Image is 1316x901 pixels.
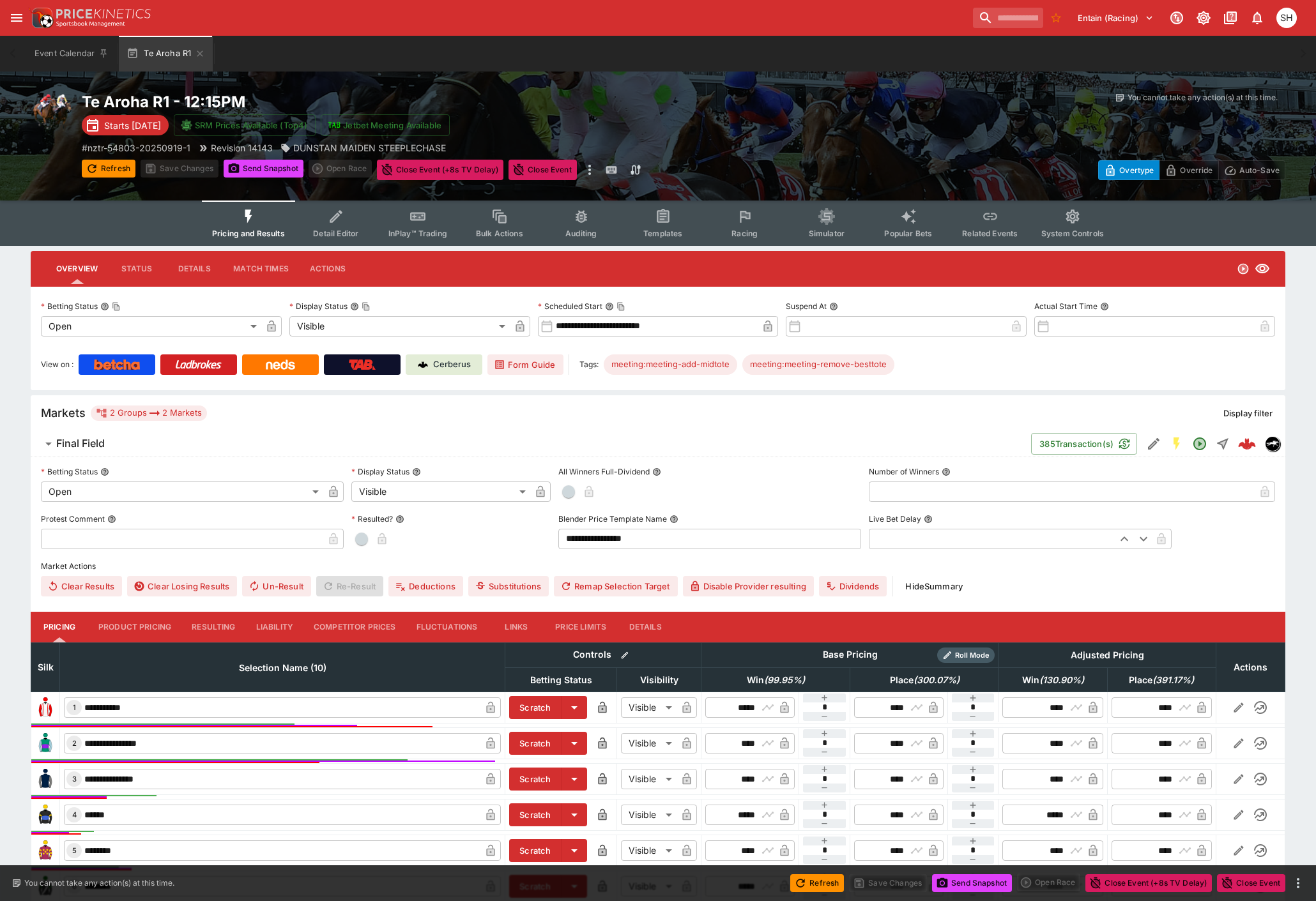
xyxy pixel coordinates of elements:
[96,405,202,421] div: 2 Groups 2 Markets
[1008,672,1098,688] span: Win(130.90%)
[869,466,939,477] p: Number of Winners
[406,354,482,375] a: Cerberus
[809,229,845,238] span: Simulator
[604,354,737,375] div: Betting Target: cerberus
[108,254,165,284] button: Status
[764,672,805,688] em: ( 99.95 %)
[616,647,633,663] button: Bulk edit
[742,354,894,375] div: Betting Target: cerberus
[5,6,28,29] button: open drawer
[1192,436,1207,451] svg: Open
[558,466,650,477] p: All Winners Full-Dividend
[1165,6,1188,29] button: Connected to PK
[509,839,562,862] button: Scratch
[1237,262,1250,275] svg: Open
[28,5,54,31] img: PriceKinetics Logo
[1098,160,1285,180] div: Start From
[558,513,667,524] p: Blender Price Template Name
[1290,875,1306,891] button: more
[299,254,356,284] button: Actions
[1031,433,1137,455] button: 385Transaction(s)
[950,650,995,661] span: Roll Mode
[280,141,446,155] div: DUNSTAN MAIDEN STEEPLECHASE
[652,467,661,476] button: All Winners Full-Dividend
[1216,403,1280,423] button: Display filter
[545,612,616,642] button: Price Limits
[41,557,1275,576] label: Market Actions
[1142,432,1165,455] button: Edit Detail
[509,732,562,755] button: Scratch
[1180,163,1213,177] p: Override
[1218,160,1285,180] button: Auto-Save
[41,405,86,420] h5: Markets
[476,229,523,238] span: Bulk Actions
[127,576,237,596] button: Clear Losing Results
[1128,92,1278,103] p: You cannot take any action(s) at this time.
[223,254,299,284] button: Match Times
[289,301,348,312] p: Display Status
[88,612,181,642] button: Product Pricing
[1115,672,1208,688] span: Place(391.17%)
[683,576,814,596] button: Disable Provider resulting
[82,92,684,112] h2: Copy To Clipboard
[621,805,677,825] div: Visible
[212,229,285,238] span: Pricing and Results
[70,703,79,712] span: 1
[388,229,447,238] span: InPlay™ Trading
[406,612,488,642] button: Fluctuations
[1192,6,1215,29] button: Toggle light/dark mode
[351,466,409,477] p: Display Status
[932,874,1012,892] button: Send Snapshot
[41,576,122,596] button: Clear Results
[56,21,125,27] img: Sportsbook Management
[1188,432,1211,455] button: Open
[82,141,190,155] p: Copy To Clipboard
[604,358,737,371] span: meeting:meeting-add-midtote
[621,840,677,861] div: Visible
[509,803,562,826] button: Scratch
[538,301,602,312] p: Scheduled Start
[1039,672,1084,688] em: ( 130.90 %)
[112,302,121,311] button: Copy To Clipboard
[70,775,79,784] span: 3
[328,119,340,132] img: jetbet-logo.svg
[509,160,577,180] button: Close Event
[175,360,222,370] img: Ladbrokes
[313,229,358,238] span: Detail Editor
[293,141,446,155] p: DUNSTAN MAIDEN STEEPLECHASE
[316,576,383,596] span: Re-Result
[786,301,827,312] p: Suspend At
[41,466,98,477] p: Betting Status
[1165,432,1188,455] button: SGM Enabled
[31,612,88,642] button: Pricing
[211,141,273,155] p: Revision 14143
[202,201,1114,246] div: Event type filters
[1046,8,1066,28] button: No Bookmarks
[621,769,677,789] div: Visible
[41,481,323,502] div: Open
[1273,4,1301,32] button: Scott Hunt
[100,467,109,476] button: Betting Status
[565,229,597,238] span: Auditing
[362,302,371,311] button: Copy To Clipboard
[1017,874,1080,891] div: split button
[516,672,606,688] span: Betting Status
[289,316,510,337] div: Visible
[818,647,883,663] div: Base Pricing
[395,515,404,524] button: Resulted?
[41,513,105,524] p: Protest Comment
[1119,163,1154,177] p: Overtype
[377,160,503,180] button: Close Event (+8s TV Delay)
[1100,302,1109,311] button: Actual Start Time
[1238,435,1256,453] img: logo-cerberus--red.svg
[1217,874,1285,892] button: Close Event
[246,612,303,642] button: Liability
[742,358,894,371] span: meeting:meeting-remove-besttote
[1219,6,1242,29] button: Documentation
[1246,6,1269,29] button: Notifications
[669,515,678,524] button: Blender Price Template Name
[621,697,677,718] div: Visible
[876,672,974,688] span: Place(300.07%)
[309,160,372,178] div: split button
[94,360,140,370] img: Betcha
